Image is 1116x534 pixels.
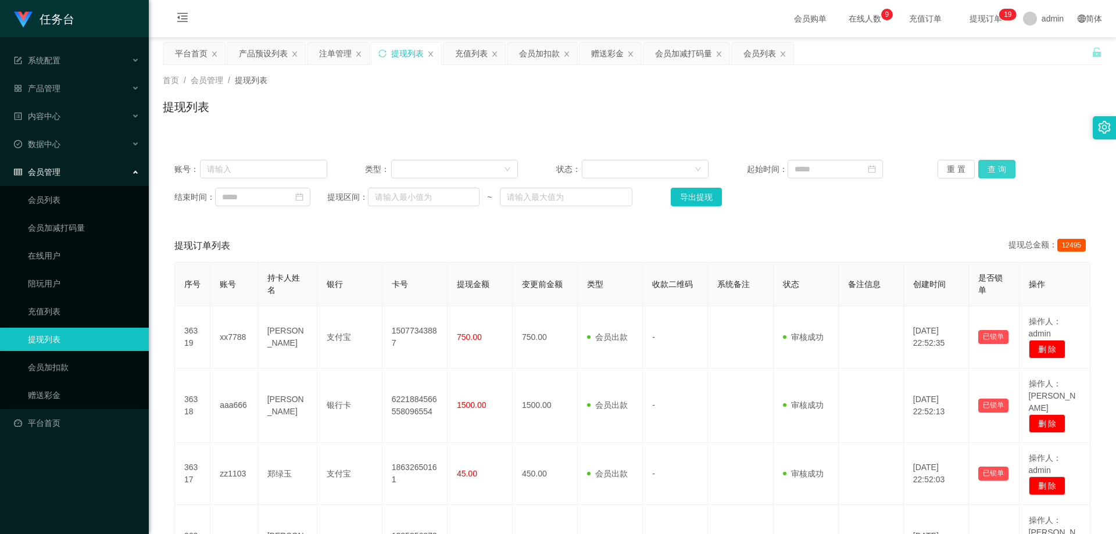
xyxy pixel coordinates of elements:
a: 赠送彩金 [28,384,139,407]
i: 图标: menu-fold [163,1,202,38]
span: 持卡人姓名 [267,273,300,295]
span: 提现列表 [235,76,267,85]
span: 操作人：admin [1029,317,1061,338]
i: 图标: close [563,51,570,58]
span: 序号 [184,279,201,289]
span: 类型： [365,163,391,175]
i: 图标: form [14,56,22,64]
i: 图标: sync [378,49,387,58]
span: 提现区间： [327,191,368,203]
span: 结束时间： [174,191,215,203]
i: 图标: close [779,51,786,58]
td: 36318 [175,368,210,443]
p: 1 [1004,9,1008,20]
i: 图标: profile [14,112,22,120]
button: 已锁单 [978,467,1008,481]
span: 提现订单 [964,15,1008,23]
input: 请输入最小值为 [368,188,480,206]
span: 产品管理 [14,84,60,93]
div: 平台首页 [175,42,208,64]
p: 9 [1008,9,1012,20]
span: 变更前金额 [522,279,563,289]
td: [DATE] 22:52:13 [904,368,969,443]
span: 会员管理 [191,76,223,85]
td: xx7788 [210,306,258,368]
td: 15077343887 [382,306,448,368]
span: 系统配置 [14,56,60,65]
span: 操作 [1029,279,1045,289]
i: 图标: appstore-o [14,84,22,92]
a: 会员加减打码量 [28,216,139,239]
span: 状态 [783,279,799,289]
a: 陪玩用户 [28,272,139,295]
i: 图标: close [211,51,218,58]
td: 18632650161 [382,443,448,505]
td: 郑绿玉 [258,443,317,505]
button: 删 除 [1029,340,1066,359]
button: 查 询 [978,160,1015,178]
a: 会员列表 [28,188,139,212]
span: 收款二维码 [652,279,693,289]
td: 36319 [175,306,210,368]
span: 首页 [163,76,179,85]
td: [PERSON_NAME] [258,306,317,368]
td: 36317 [175,443,210,505]
span: / [228,76,230,85]
td: 450.00 [513,443,578,505]
span: 起始时间： [747,163,788,175]
span: 备注信息 [848,279,881,289]
td: 6221884566558096554 [382,368,448,443]
span: 数据中心 [14,139,60,149]
sup: 9 [881,9,893,20]
span: - [652,400,655,410]
td: 支付宝 [317,443,382,505]
td: 银行卡 [317,368,382,443]
i: 图标: close [716,51,722,58]
i: 图标: close [427,51,434,58]
button: 已锁单 [978,330,1008,344]
span: 状态： [556,163,582,175]
span: 充值订单 [903,15,947,23]
span: 750.00 [457,332,482,342]
span: 会员出款 [587,400,628,410]
div: 会员加减打码量 [655,42,712,64]
td: [DATE] 22:52:03 [904,443,969,505]
i: 图标: down [695,166,702,174]
td: [PERSON_NAME] [258,368,317,443]
span: 1500.00 [457,400,487,410]
span: 审核成功 [783,332,824,342]
i: 图标: check-circle-o [14,140,22,148]
span: ~ [480,191,499,203]
span: 系统备注 [717,279,750,289]
span: 类型 [587,279,603,289]
button: 导出提现 [671,188,722,206]
span: 操作人：[PERSON_NAME] [1029,379,1076,413]
span: - [652,332,655,342]
span: 提现金额 [457,279,489,289]
i: 图标: calendar [868,165,876,173]
a: 充值列表 [28,300,139,323]
img: logo.9652507e.png [14,12,33,28]
td: aaa666 [210,368,258,443]
div: 充值列表 [455,42,488,64]
i: 图标: close [491,51,498,58]
span: 审核成功 [783,400,824,410]
span: 操作人：admin [1029,453,1061,475]
span: 内容中心 [14,112,60,121]
div: 赠送彩金 [591,42,624,64]
td: 750.00 [513,306,578,368]
div: 提现总金额： [1008,239,1090,253]
i: 图标: table [14,168,22,176]
button: 重 置 [938,160,975,178]
i: 图标: down [504,166,511,174]
input: 请输入最大值为 [500,188,632,206]
span: - [652,469,655,478]
a: 在线用户 [28,244,139,267]
i: 图标: calendar [295,193,303,201]
div: 注单管理 [319,42,352,64]
i: 图标: close [627,51,634,58]
i: 图标: close [355,51,362,58]
p: 9 [885,9,889,20]
i: 图标: close [291,51,298,58]
div: 会员列表 [743,42,776,64]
